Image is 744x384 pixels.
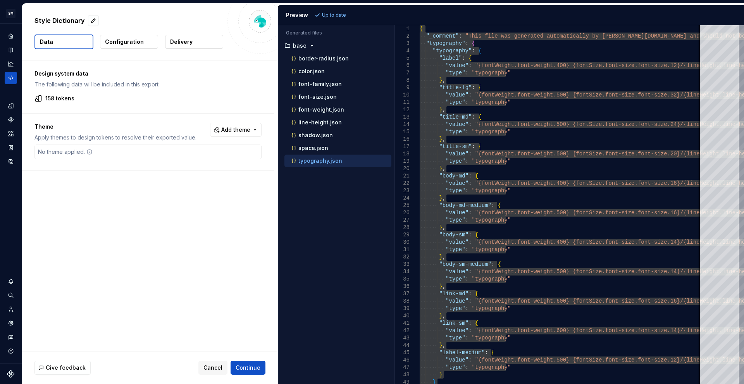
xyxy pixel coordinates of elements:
div: 35 [395,276,410,283]
a: Assets [5,127,17,140]
p: shadow.json [298,132,333,138]
span: : [465,217,468,223]
span: "value" [446,151,468,157]
button: Cancel [198,361,227,375]
div: Settings [5,317,17,329]
a: Analytics [5,58,17,70]
div: 39 [395,305,410,312]
span: : [465,246,468,253]
span: } [439,136,442,142]
button: Continue [231,361,265,375]
span: : [468,92,472,98]
span: "{fontWeight.font-weight.500} {fontSize.font-size. [475,121,637,127]
span: "body-md" [439,173,468,179]
span: } [439,77,442,83]
span: { [498,261,501,267]
div: 2 [395,33,410,40]
span: "value" [446,239,468,245]
button: Give feedback [34,361,91,375]
span: "body-sm" [439,232,468,238]
div: 4 [395,47,410,55]
span: "{fontWeight.font-weight.400} {fontSize.font-size. [475,180,637,186]
p: font-size.json [298,94,337,100]
span: : [468,291,472,297]
span: "typography" [472,158,511,164]
p: Data [40,38,53,46]
span: : [468,151,472,157]
span: : [468,357,472,363]
div: 28 [395,224,410,231]
span: : [465,40,468,46]
span: "{fontWeight.font-weight.500} {fontSize.font-size. [475,210,637,216]
span: "value" [446,298,468,304]
span: "typography" [472,129,511,135]
span: "typography" [472,246,511,253]
div: 8 [395,77,410,84]
span: "typography" [432,48,472,54]
span: "{fontWeight.font-weight.500} {fontSize.font-size. [475,151,637,157]
div: 20 [395,165,410,172]
span: : [468,173,472,179]
span: : [472,114,475,120]
div: 22 [395,180,410,187]
button: Data [34,34,93,49]
span: : [468,232,472,238]
span: { [475,232,478,238]
span: : [472,48,475,54]
span: : [472,143,475,150]
div: 37 [395,290,410,298]
span: "link-md" [439,291,468,297]
span: Give feedback [46,364,86,372]
span: : [468,239,472,245]
div: 23 [395,187,410,195]
div: 15 [395,128,410,136]
span: "value" [446,269,468,275]
div: 38 [395,298,410,305]
span: } [439,107,442,113]
div: 12 [395,106,410,114]
div: 6 [395,62,410,69]
span: "{fontWeight.font-weight.400} {fontSize.font-size. [475,239,637,245]
span: , [442,107,445,113]
div: Data sources [5,155,17,168]
span: "type" [446,246,465,253]
div: 46 [395,356,410,364]
span: "body-sm-medium" [439,261,491,267]
button: color.json [284,67,391,76]
span: "value" [446,92,468,98]
span: "typography" [472,305,511,312]
div: 31 [395,246,410,253]
a: Storybook stories [5,141,17,154]
span: : [458,33,462,39]
span: { [475,173,478,179]
p: font-family.json [298,81,342,87]
p: The following data will be included in this export. [34,81,262,88]
span: { [472,40,475,46]
span: "typography" [426,40,465,46]
div: 16 [395,136,410,143]
span: "typography" [472,70,511,76]
span: "type" [446,276,465,282]
span: , [442,283,445,289]
div: Contact support [5,331,17,343]
div: Documentation [5,44,17,56]
p: space.json [298,145,328,151]
a: Invite team [5,303,17,315]
span: } [439,313,442,319]
div: 19 [395,158,410,165]
div: 7 [395,69,410,77]
p: typography.json [298,158,342,164]
button: font-weight.json [284,105,391,114]
div: 18 [395,150,410,158]
div: 3 [395,40,410,47]
div: Components [5,114,17,126]
span: : [485,350,488,356]
span: "{fontWeight.font-weight.500} {fontSize.font-size. [475,269,637,275]
div: 24 [395,195,410,202]
span: : [468,327,472,334]
span: : [468,210,472,216]
button: font-size.json [284,93,391,101]
div: No theme applied. [35,145,96,159]
div: 32 [395,253,410,261]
